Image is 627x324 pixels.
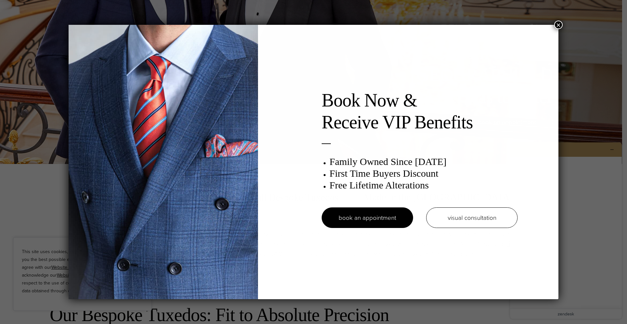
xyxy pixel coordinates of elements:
button: Minimise widget [102,8,112,17]
h3: Free Lifetime Alterations [330,179,518,191]
a: book an appointment [322,207,413,228]
h3: Family Owned Since [DATE] [330,156,518,168]
span: 1 new [14,5,31,10]
h2: Book Now & Receive VIP Benefits [322,89,518,133]
a: visual consultation [426,207,518,228]
h3: First Time Buyers Discount [330,168,518,179]
button: Close [554,21,563,29]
